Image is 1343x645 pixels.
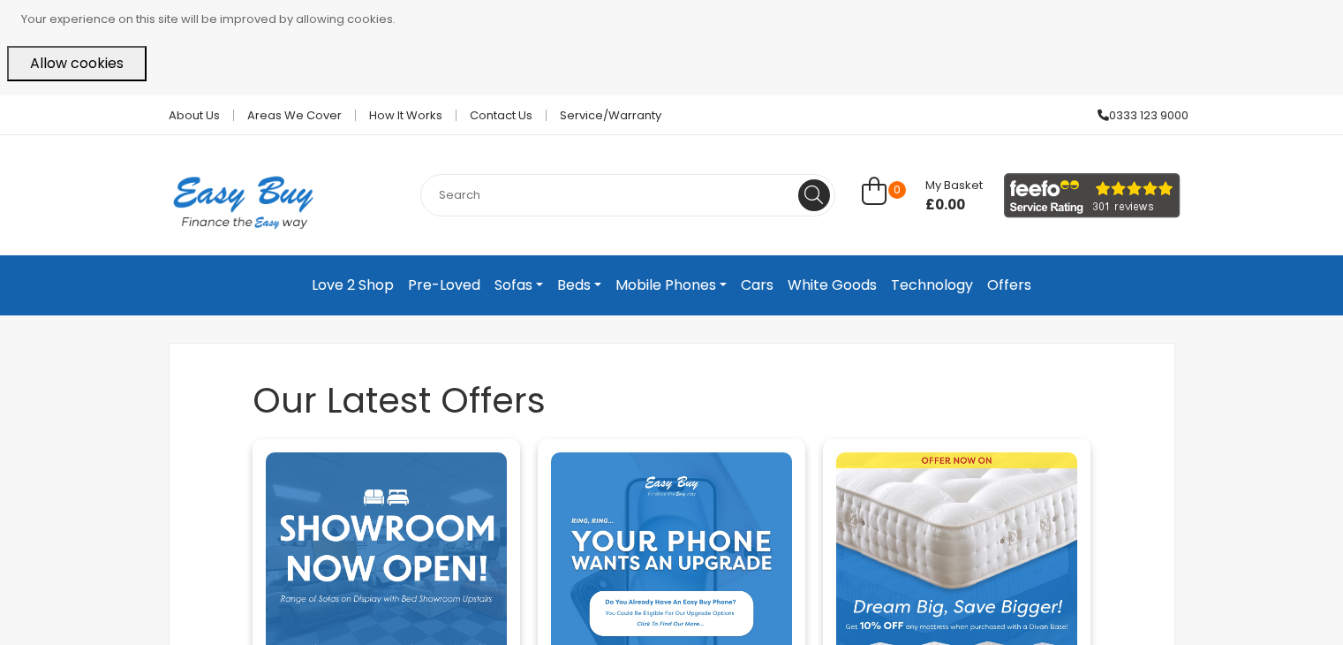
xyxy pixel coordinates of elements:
[888,181,906,199] span: 0
[234,110,356,121] a: Areas we cover
[1004,173,1181,218] img: feefo_logo
[487,269,550,301] a: Sofas
[550,269,608,301] a: Beds
[547,110,661,121] a: Service/Warranty
[155,153,331,252] img: Easy Buy
[925,177,983,193] span: My Basket
[356,110,456,121] a: How it works
[608,269,734,301] a: Mobile Phones
[401,269,487,301] a: Pre-Loved
[305,269,401,301] a: Love 2 Shop
[925,196,983,214] span: £0.00
[781,269,884,301] a: White Goods
[1084,110,1188,121] a: 0333 123 9000
[21,7,1336,32] p: Your experience on this site will be improved by allowing cookies.
[734,269,781,301] a: Cars
[7,46,147,81] button: Allow cookies
[884,269,980,301] a: Technology
[420,174,835,216] input: Search
[456,110,547,121] a: Contact Us
[862,186,983,207] a: 0 My Basket £0.00
[253,379,1090,421] h1: Our Latest Offers
[980,269,1038,301] a: Offers
[155,110,234,121] a: About Us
